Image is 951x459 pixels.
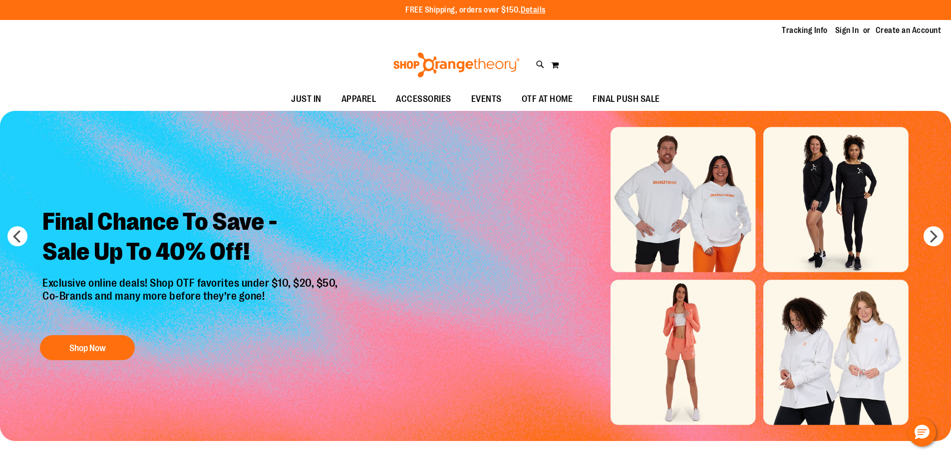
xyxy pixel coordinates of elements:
span: APPAREL [341,88,376,110]
a: APPAREL [331,88,386,111]
p: FREE Shipping, orders over $150. [405,4,546,16]
a: EVENTS [461,88,512,111]
a: Tracking Info [782,25,828,36]
a: JUST IN [281,88,331,111]
a: FINAL PUSH SALE [583,88,670,111]
a: Sign In [835,25,859,36]
span: EVENTS [471,88,502,110]
button: Hello, have a question? Let’s chat. [908,419,936,447]
span: JUST IN [291,88,321,110]
button: next [924,226,944,246]
p: Exclusive online deals! Shop OTF favorites under $10, $20, $50, Co-Brands and many more before th... [35,277,348,326]
a: Create an Account [876,25,942,36]
img: Shop Orangetheory [392,52,521,77]
a: Final Chance To Save -Sale Up To 40% Off! Exclusive online deals! Shop OTF favorites under $10, $... [35,199,348,366]
a: ACCESSORIES [386,88,461,111]
span: OTF AT HOME [522,88,573,110]
a: OTF AT HOME [512,88,583,111]
a: Details [521,5,546,14]
button: Shop Now [40,335,135,360]
h2: Final Chance To Save - Sale Up To 40% Off! [35,199,348,277]
span: ACCESSORIES [396,88,451,110]
button: prev [7,226,27,246]
span: FINAL PUSH SALE [593,88,660,110]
